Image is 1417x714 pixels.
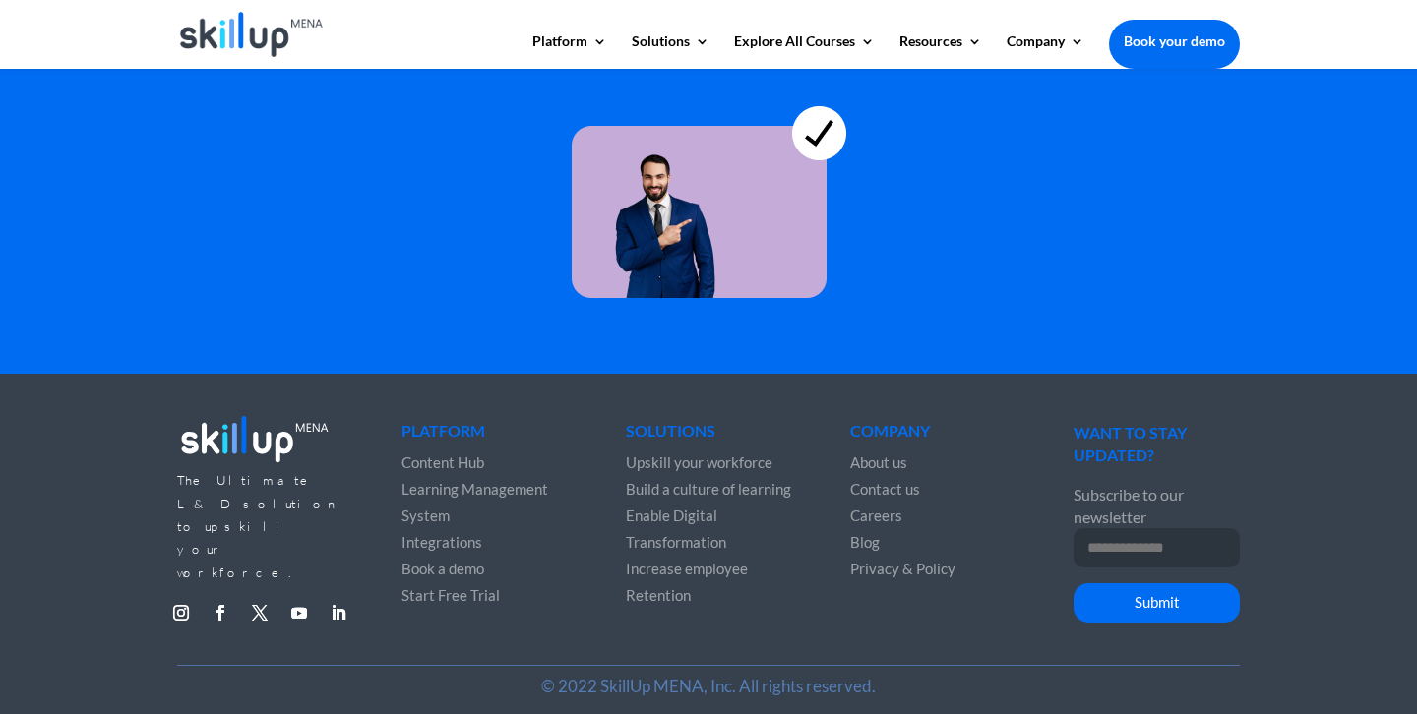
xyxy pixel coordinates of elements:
[1109,20,1240,63] a: Book your demo
[899,34,982,68] a: Resources
[1074,423,1187,464] span: WANT TO STAY UPDATED?
[205,597,236,628] a: Follow on Facebook
[323,597,354,628] a: Follow on LinkedIn
[177,472,339,580] span: The Ultimate L&D solution to upskill your workforce.
[180,12,323,57] img: Skillup Mena
[626,506,726,551] a: Enable Digital Transformation
[850,506,902,524] a: Careers
[1135,593,1180,611] span: Submit
[401,480,548,524] a: Learning Management System
[532,34,607,68] a: Platform
[850,423,1016,448] h4: Company
[626,480,791,498] a: Build a culture of learning
[850,453,907,471] a: About us
[177,675,1240,697] p: © 2022 SkillUp MENA, Inc. All rights reserved.
[850,560,955,577] a: Privacy & Policy
[626,560,748,604] a: Increase employee Retention
[244,597,276,628] a: Follow on X
[283,597,315,628] a: Follow on Youtube
[401,423,567,448] h4: Platform
[401,560,484,577] a: Book a demo
[734,34,875,68] a: Explore All Courses
[1007,34,1084,68] a: Company
[1074,483,1239,529] p: Subscribe to our newsletter
[177,409,333,467] img: footer_logo
[165,597,197,628] a: Follow on Instagram
[401,453,484,471] a: Content Hub
[626,423,791,448] h4: Solutions
[626,453,772,471] a: Upskill your workforce
[1074,583,1239,623] button: Submit
[1319,620,1417,714] iframe: Chat Widget
[850,533,880,551] a: Blog
[632,34,709,68] a: Solutions
[401,533,482,551] a: Integrations
[850,480,920,498] a: Contact us
[572,68,846,298] img: learning for everyone 4 - skillup
[401,586,500,604] a: Start Free Trial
